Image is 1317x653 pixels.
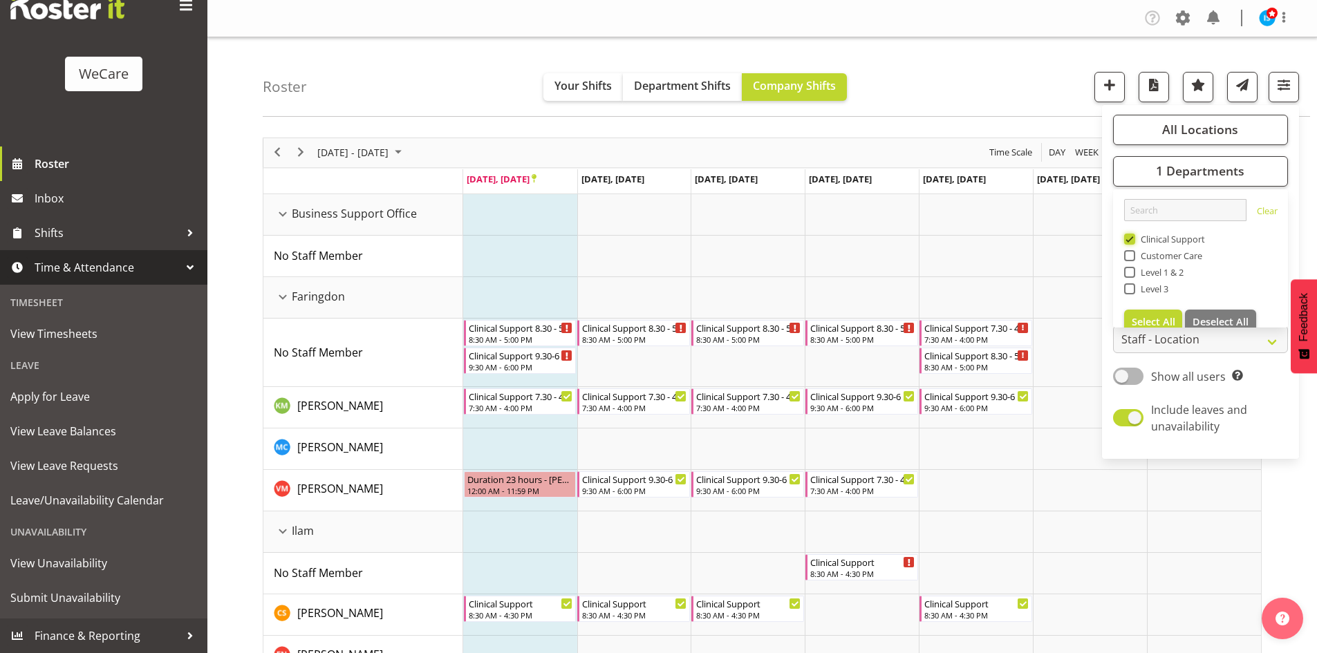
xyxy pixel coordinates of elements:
[582,334,686,345] div: 8:30 AM - 5:00 PM
[988,144,1034,161] span: Time Scale
[263,511,463,553] td: Ilam resource
[805,388,918,415] div: Kishendri Moodley"s event - Clinical Support 9.30-6 Begin From Thursday, September 25, 2025 at 9:...
[1113,115,1288,145] button: All Locations
[297,398,383,413] span: [PERSON_NAME]
[634,78,731,93] span: Department Shifts
[924,361,1029,372] div: 8:30 AM - 5:00 PM
[805,554,918,580] div: No Staff Member"s event - Clinical Support Begin From Thursday, September 25, 2025 at 8:30:00 AM ...
[467,485,573,496] div: 12:00 AM - 11:59 PM
[1094,72,1125,102] button: Add a new shift
[3,316,204,351] a: View Timesheets
[263,236,463,277] td: No Staff Member resource
[469,596,573,610] div: Clinical Support
[3,483,204,518] a: Leave/Unavailability Calendar
[623,73,742,101] button: Department Shifts
[10,323,197,344] span: View Timesheets
[1139,72,1169,102] button: Download a PDF of the roster according to the set date range.
[543,73,623,101] button: Your Shifts
[1124,310,1183,334] button: Select All
[469,321,573,334] div: Clinical Support 8.30 - 5
[297,480,383,497] a: [PERSON_NAME]
[3,518,204,546] div: Unavailability
[696,609,801,621] div: 8:30 AM - 4:30 PM
[582,485,686,496] div: 9:30 AM - 6:00 PM
[696,472,801,486] div: Clinical Support 9.30-6
[3,448,204,483] a: View Leave Requests
[696,485,801,496] div: 9:30 AM - 6:00 PM
[1183,72,1213,102] button: Highlight an important date within the roster.
[919,348,1032,374] div: No Staff Member"s event - Clinical Support 8.30 - 5 Begin From Friday, September 26, 2025 at 8:30...
[582,389,686,403] div: Clinical Support 7.30 - 4
[805,471,918,498] div: Viktoriia Molchanova"s event - Clinical Support 7.30 - 4 Begin From Thursday, September 25, 2025 ...
[696,389,801,403] div: Clinical Support 7.30 - 4
[810,334,915,345] div: 8:30 AM - 5:00 PM
[316,144,390,161] span: [DATE] - [DATE]
[924,402,1029,413] div: 9:30 AM - 6:00 PM
[577,388,690,415] div: Kishendri Moodley"s event - Clinical Support 7.30 - 4 Begin From Tuesday, September 23, 2025 at 7...
[3,351,204,379] div: Leave
[464,471,577,498] div: Viktoriia Molchanova"s event - Duration 23 hours - Viktoriia Molchanova Begin From Monday, Septem...
[469,361,573,372] div: 9:30 AM - 6:00 PM
[274,344,363,361] a: No Staff Member
[1124,199,1246,221] input: Search
[289,138,312,167] div: next period
[464,320,577,346] div: No Staff Member"s event - Clinical Support 8.30 - 5 Begin From Monday, September 22, 2025 at 8:30...
[1185,310,1256,334] button: Deselect All
[10,386,197,407] span: Apply for Leave
[810,402,915,413] div: 9:30 AM - 6:00 PM
[35,257,180,278] span: Time & Attendance
[10,455,197,476] span: View Leave Requests
[1074,144,1100,161] span: Week
[810,555,915,569] div: Clinical Support
[577,596,690,622] div: Catherine Stewart"s event - Clinical Support Begin From Tuesday, September 23, 2025 at 8:30:00 AM...
[312,138,410,167] div: September 22 - 28, 2025
[467,472,573,486] div: Duration 23 hours - [PERSON_NAME]
[1113,156,1288,187] button: 1 Departments
[1193,315,1249,328] span: Deselect All
[1298,293,1310,341] span: Feedback
[263,319,463,387] td: No Staff Member resource
[1135,250,1203,261] span: Customer Care
[3,546,204,580] a: View Unavailability
[1047,144,1067,161] span: Day
[292,522,314,539] span: Ilam
[464,596,577,622] div: Catherine Stewart"s event - Clinical Support Begin From Monday, September 22, 2025 at 8:30:00 AM ...
[810,485,915,496] div: 7:30 AM - 4:00 PM
[577,320,690,346] div: No Staff Member"s event - Clinical Support 8.30 - 5 Begin From Tuesday, September 23, 2025 at 8:3...
[274,248,363,263] span: No Staff Member
[696,334,801,345] div: 8:30 AM - 5:00 PM
[35,223,180,243] span: Shifts
[577,471,690,498] div: Viktoriia Molchanova"s event - Clinical Support 9.30-6 Begin From Tuesday, September 23, 2025 at ...
[924,389,1029,403] div: Clinical Support 9.30-6
[1151,369,1226,384] span: Show all users
[469,609,573,621] div: 8:30 AM - 4:30 PM
[274,345,363,360] span: No Staff Member
[753,78,836,93] span: Company Shifts
[35,188,200,209] span: Inbox
[274,565,363,580] span: No Staff Member
[469,348,573,362] div: Clinical Support 9.30-6
[742,73,847,101] button: Company Shifts
[581,173,644,185] span: [DATE], [DATE]
[919,596,1032,622] div: Catherine Stewart"s event - Clinical Support Begin From Friday, September 26, 2025 at 8:30:00 AM ...
[3,414,204,448] a: View Leave Balances
[1047,144,1068,161] button: Timeline Day
[297,439,383,455] a: [PERSON_NAME]
[3,288,204,316] div: Timesheet
[919,320,1032,346] div: No Staff Member"s event - Clinical Support 7.30 - 4 Begin From Friday, September 26, 2025 at 7:30...
[582,402,686,413] div: 7:30 AM - 4:00 PM
[582,321,686,334] div: Clinical Support 8.30 - 5
[292,288,345,305] span: Faringdon
[924,348,1029,362] div: Clinical Support 8.30 - 5
[1227,72,1258,102] button: Send a list of all shifts for the selected filtered period to all rostered employees.
[263,594,463,636] td: Catherine Stewart resource
[469,334,573,345] div: 8:30 AM - 5:00 PM
[469,402,573,413] div: 7:30 AM - 4:00 PM
[297,439,383,455] span: [PERSON_NAME]
[297,481,383,496] span: [PERSON_NAME]
[263,470,463,511] td: Viktoriia Molchanova resource
[696,596,801,610] div: Clinical Support
[1135,267,1184,278] span: Level 1 & 2
[554,78,612,93] span: Your Shifts
[1156,162,1244,179] span: 1 Departments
